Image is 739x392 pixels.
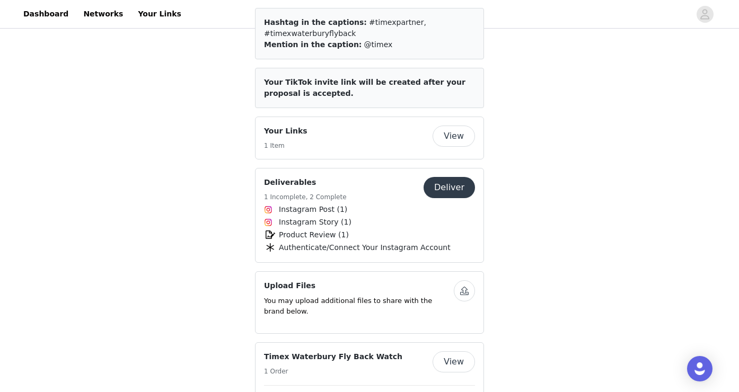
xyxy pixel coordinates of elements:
[264,351,402,362] h4: Timex Waterbury Fly Back Watch
[264,206,272,214] img: Instagram Icon
[264,78,465,97] span: Your TikTok invite link will be created after your proposal is accepted.
[264,126,307,137] h4: Your Links
[279,242,451,253] span: Authenticate/Connect Your Instagram Account
[700,6,710,23] div: avatar
[264,367,402,376] h5: 1 Order
[264,18,367,26] span: Hashtag in the captions:
[264,141,307,150] h5: 1 Item
[279,229,349,240] span: Product Review (1)
[17,2,75,26] a: Dashboard
[264,296,454,316] p: You may upload additional files to share with the brand below.
[264,280,454,291] h4: Upload Files
[77,2,129,26] a: Networks
[433,351,475,372] button: View
[264,40,362,49] span: Mention in the caption:
[131,2,188,26] a: Your Links
[264,192,347,202] h5: 1 Incomplete, 2 Complete
[279,204,347,215] span: Instagram Post (1)
[433,126,475,147] button: View
[424,177,475,198] button: Deliver
[255,168,484,263] div: Deliverables
[279,217,351,228] span: Instagram Story (1)
[687,356,712,381] div: Open Intercom Messenger
[264,218,272,227] img: Instagram Icon
[264,177,347,188] h4: Deliverables
[364,40,393,49] span: @timex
